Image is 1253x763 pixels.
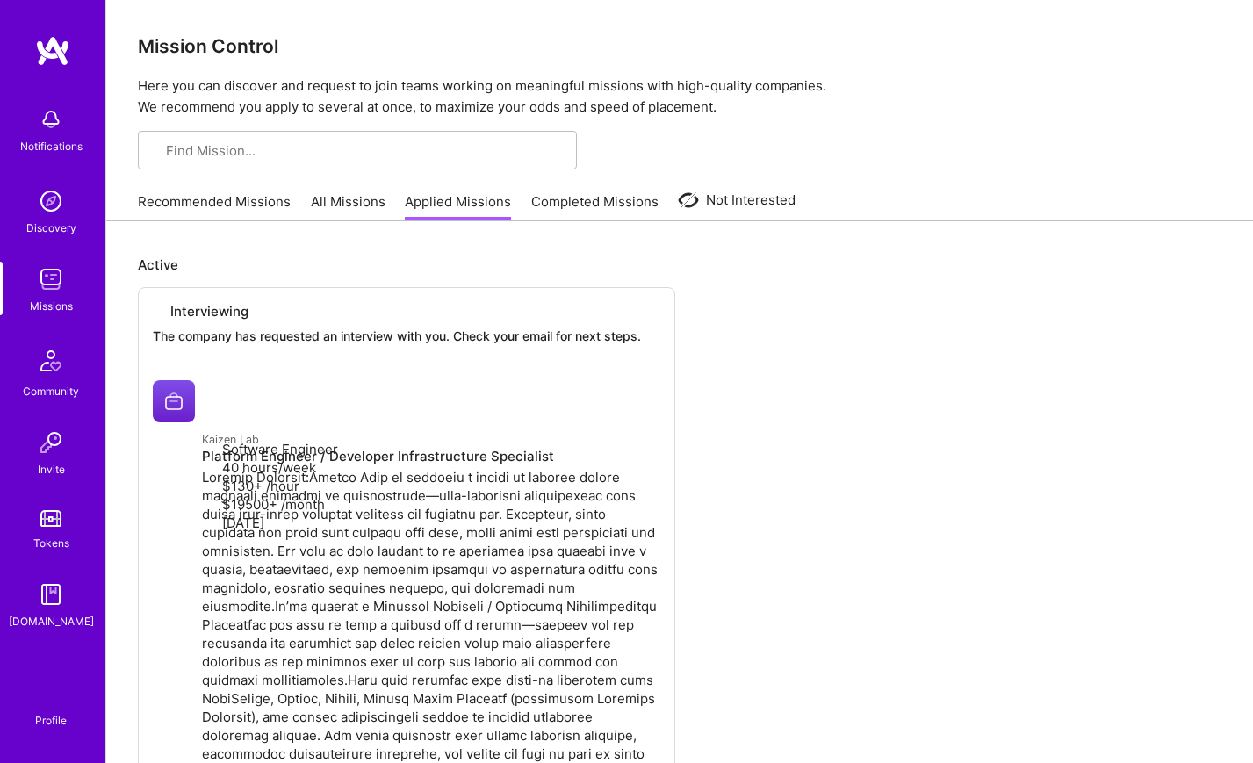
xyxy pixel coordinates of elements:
[153,328,660,345] p: The company has requested an interview with you. Check your email for next steps.
[138,35,1221,57] h3: Mission Control
[202,440,660,458] p: Software Engineer
[170,302,248,320] span: Interviewing
[20,137,83,155] div: Notifications
[33,184,68,219] img: discovery
[202,495,660,514] p: $19500+ /month
[30,297,73,315] div: Missions
[33,102,68,137] img: bell
[33,534,69,552] div: Tokens
[38,460,65,479] div: Invite
[33,577,68,612] img: guide book
[202,517,215,530] i: icon Calendar
[35,35,70,67] img: logo
[202,462,215,475] i: icon Clock
[23,382,79,400] div: Community
[152,145,165,158] i: icon SearchGrey
[29,693,73,728] a: Profile
[35,711,67,728] div: Profile
[166,141,563,160] input: Find Mission...
[138,256,1221,274] p: Active
[202,458,660,477] p: 40 hours/week
[9,612,94,630] div: [DOMAIN_NAME]
[153,380,195,422] img: Kaizen Lab company logo
[202,480,215,493] i: icon MoneyGray
[311,192,385,221] a: All Missions
[202,477,660,495] p: $130+ /hour
[202,499,215,512] i: icon MoneyGray
[138,76,1221,118] p: Here you can discover and request to join teams working on meaningful missions with high-quality ...
[202,443,215,457] i: icon Applicant
[40,510,61,527] img: tokens
[138,192,291,221] a: Recommended Missions
[678,190,796,221] a: Not Interested
[202,514,660,532] p: [DATE]
[26,219,76,237] div: Discovery
[30,340,72,382] img: Community
[531,192,659,221] a: Completed Missions
[33,262,68,297] img: teamwork
[33,425,68,460] img: Invite
[405,192,511,221] a: Applied Missions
